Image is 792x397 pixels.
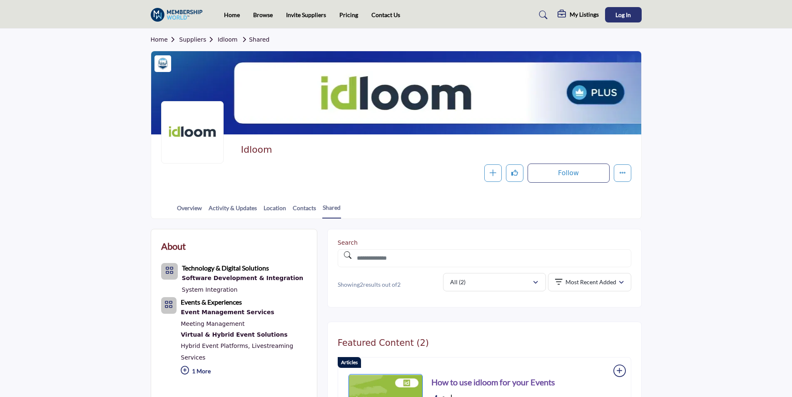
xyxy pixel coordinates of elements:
button: Follow [528,164,610,183]
p: 1 More [181,363,306,381]
h5: My Listings [570,11,599,18]
a: Overview [177,203,202,218]
img: Vetted Partners [157,57,169,70]
a: Virtual & Hybrid Event Solutions [181,330,306,340]
img: site Logo [151,8,207,22]
button: More details [614,164,631,182]
h1: Search [338,239,631,246]
p: All (2) [450,278,466,286]
a: Contact Us [371,11,400,18]
span: Log In [615,11,631,18]
span: 2 [360,281,363,288]
button: All (2) [443,273,546,291]
a: Home [151,36,179,43]
a: Browse [253,11,273,18]
a: Technology & Digital Solutions [182,265,269,272]
a: Hybrid Event Platforms, [181,342,250,349]
button: Category Icon [161,263,178,280]
a: Meeting Management [181,320,244,327]
a: Event Management Services [181,307,306,318]
a: System Integration [182,286,238,293]
h2: Idloom [241,144,470,155]
a: Location [263,203,286,218]
div: Custom software builds and system integrations. [182,273,304,284]
a: Software Development & Integration [182,273,304,284]
b: Technology & Digital Solutions [182,264,269,272]
button: Log In [605,7,642,22]
p: Articles [341,359,358,366]
a: Shared [239,36,269,43]
p: Showing results out of [338,280,438,289]
div: My Listings [558,10,599,20]
p: Most Recent Added [565,278,616,286]
a: Search [531,8,553,22]
div: Planning, logistics, and event registration. [181,307,306,318]
a: Activity & Updates [208,203,257,218]
button: Like [506,164,523,182]
div: Digital tools and platforms for hybrid and virtual events. [181,330,306,340]
a: Suppliers [179,36,217,43]
a: Pricing [339,11,358,18]
h2: Featured Content (2) [338,338,429,348]
a: Invite Suppliers [286,11,326,18]
span: 2 [397,281,401,288]
b: Events & Experiences [181,298,242,306]
a: Events & Experiences [181,299,242,306]
a: How to use idloom for your Events [431,376,555,388]
h2: About [161,239,186,253]
a: Home [224,11,240,18]
button: Category Icon [161,297,177,314]
a: Contacts [292,203,316,218]
button: Most Recent Added [548,273,631,291]
a: Idloom [218,36,238,43]
a: Shared [322,203,341,218]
